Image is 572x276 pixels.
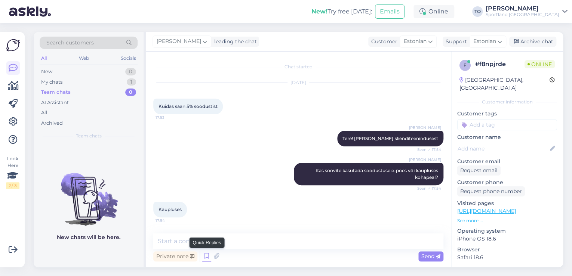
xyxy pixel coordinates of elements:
p: See more ... [457,217,557,224]
div: [PERSON_NAME] [486,6,559,12]
div: Customer [368,38,397,46]
span: [PERSON_NAME] [157,37,201,46]
div: My chats [41,78,62,86]
div: AI Assistant [41,99,69,106]
div: Online [413,5,454,18]
div: Request phone number [457,186,525,196]
div: Web [77,53,90,63]
p: Safari 18.6 [457,254,557,261]
span: 17:54 [156,218,184,223]
span: Kas soovite kasutada soodustuse e-poes või kaupluses kohapeal? [316,168,439,180]
p: Customer name [457,133,557,141]
span: Online [525,60,555,68]
div: 2 / 3 [6,182,19,189]
div: Archive chat [509,37,556,47]
span: Tere! [PERSON_NAME] klienditeenindusest [342,136,438,141]
span: Seen ✓ 17:54 [413,186,441,191]
span: Search customers [46,39,94,47]
a: [PERSON_NAME]Sportland [GEOGRAPHIC_DATA] [486,6,568,18]
div: Customer information [457,99,557,105]
span: [PERSON_NAME] [409,157,441,162]
span: Send [421,253,440,260]
span: 17:53 [156,115,184,120]
span: Seen ✓ 17:54 [413,147,441,152]
input: Add name [458,145,548,153]
div: Look Here [6,155,19,189]
small: Quick Replies [193,239,221,246]
p: Operating system [457,227,557,235]
div: [GEOGRAPHIC_DATA], [GEOGRAPHIC_DATA] [459,76,550,92]
span: Kuidas saan 5% soodustist [159,103,218,109]
span: Team chats [76,133,102,139]
div: Team chats [41,89,71,96]
div: New [41,68,52,75]
b: New! [311,8,327,15]
div: Support [443,38,467,46]
div: Sportland [GEOGRAPHIC_DATA] [486,12,559,18]
img: Askly Logo [6,38,20,52]
p: Visited pages [457,199,557,207]
div: Chat started [153,63,443,70]
span: [PERSON_NAME] [409,125,441,130]
div: Socials [119,53,138,63]
div: Archived [41,120,63,127]
div: 0 [125,89,136,96]
span: f [464,62,467,68]
div: Request email [457,165,501,176]
span: Kaupluses [159,207,182,212]
div: Try free [DATE]: [311,7,372,16]
div: 0 [125,68,136,75]
span: Estonian [473,37,496,46]
p: Customer tags [457,110,557,118]
input: Add a tag [457,119,557,130]
div: 1 [127,78,136,86]
div: TO [472,6,483,17]
span: Estonian [404,37,427,46]
p: New chats will be here. [57,233,120,241]
div: [DATE] [153,79,443,86]
div: leading the chat [211,38,257,46]
div: Private note [153,251,197,261]
a: [URL][DOMAIN_NAME] [457,208,516,214]
div: # f8npjrde [475,60,525,69]
p: Browser [457,246,557,254]
button: Emails [375,4,405,19]
img: No chats [34,159,144,227]
p: Customer email [457,158,557,165]
div: All [40,53,48,63]
p: Customer phone [457,179,557,186]
div: All [41,109,47,117]
p: iPhone OS 18.6 [457,235,557,243]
